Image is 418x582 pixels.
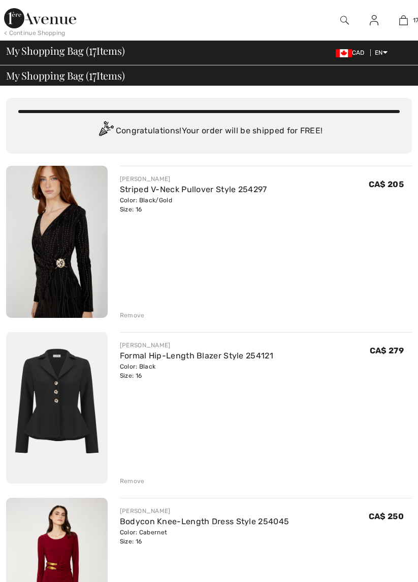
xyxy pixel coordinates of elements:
[389,14,417,26] a: 17
[369,179,404,189] span: CA$ 205
[362,14,387,27] a: Sign In
[6,332,108,484] img: Formal Hip-Length Blazer Style 254121
[120,311,145,320] div: Remove
[120,341,273,350] div: [PERSON_NAME]
[89,43,97,56] span: 17
[4,8,76,28] img: 1ère Avenue
[369,512,404,521] span: CA$ 250
[336,49,352,57] img: Canadian Dollar
[120,196,267,214] div: Color: Black/Gold Size: 16
[120,528,289,546] div: Color: Cabernet Size: 16
[4,28,66,38] div: < Continue Shopping
[120,517,289,526] a: Bodycon Knee-Length Dress Style 254045
[120,477,145,486] div: Remove
[370,14,378,26] img: My Info
[120,362,273,380] div: Color: Black Size: 16
[6,70,125,81] span: My Shopping Bag ( Items)
[120,506,289,516] div: [PERSON_NAME]
[95,121,116,141] img: Congratulation2.svg
[89,68,97,81] span: 17
[370,346,404,355] span: CA$ 279
[375,49,388,56] span: EN
[120,174,267,184] div: [PERSON_NAME]
[120,351,273,360] a: Formal Hip-Length Blazer Style 254121
[399,14,408,26] img: My Bag
[336,49,369,56] span: CAD
[340,14,349,26] img: search the website
[6,46,125,56] span: My Shopping Bag ( Items)
[6,166,108,318] img: Striped V-Neck Pullover Style 254297
[18,121,400,141] div: Congratulations! Your order will be shipped for FREE!
[120,185,267,194] a: Striped V-Neck Pullover Style 254297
